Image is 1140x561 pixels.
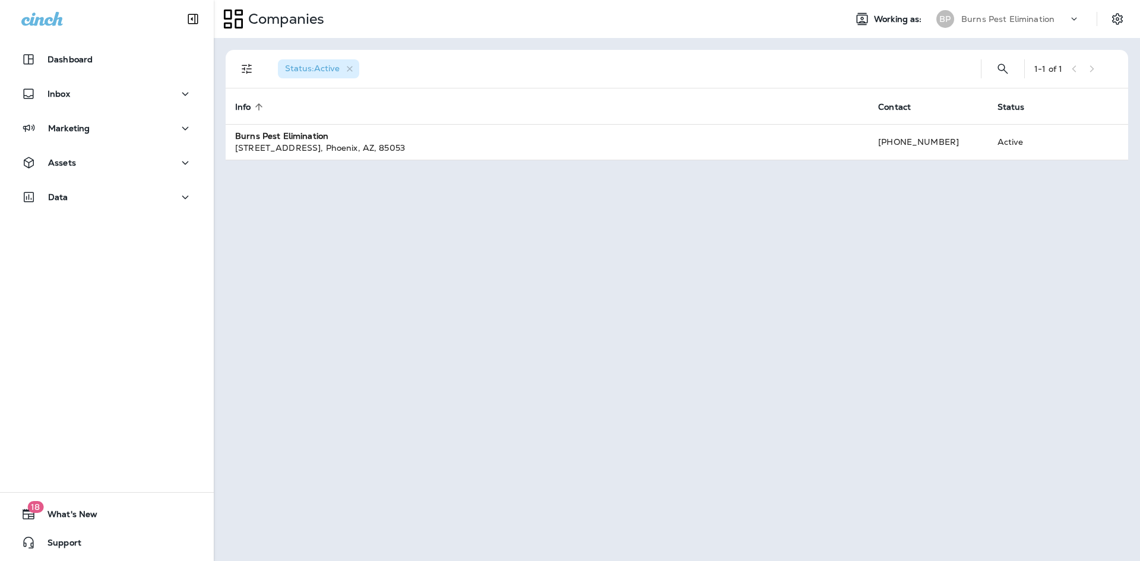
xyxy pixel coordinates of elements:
span: Contact [878,102,926,112]
button: Inbox [12,82,202,106]
p: Inbox [47,89,70,99]
span: Status [997,102,1040,112]
button: Support [12,531,202,554]
td: [PHONE_NUMBER] [869,124,987,160]
button: Dashboard [12,47,202,71]
span: Info [235,102,251,112]
button: Marketing [12,116,202,140]
div: 1 - 1 of 1 [1034,64,1062,74]
span: Status : Active [285,63,340,74]
p: Burns Pest Elimination [961,14,1054,24]
span: Status [997,102,1025,112]
p: Companies [243,10,324,28]
button: Search Companies [991,57,1015,81]
p: Assets [48,158,76,167]
span: Contact [878,102,911,112]
span: 18 [27,501,43,513]
button: 18What's New [12,502,202,526]
td: Active [988,124,1064,160]
div: BP [936,10,954,28]
span: Working as: [874,14,924,24]
button: Collapse Sidebar [176,7,210,31]
button: Data [12,185,202,209]
div: Status:Active [278,59,359,78]
p: Marketing [48,123,90,133]
div: [STREET_ADDRESS] , Phoenix , AZ , 85053 [235,142,859,154]
span: Info [235,102,267,112]
button: Settings [1107,8,1128,30]
p: Data [48,192,68,202]
span: What's New [36,509,97,524]
strong: Burns Pest Elimination [235,131,328,141]
button: Filters [235,57,259,81]
span: Support [36,538,81,552]
p: Dashboard [47,55,93,64]
button: Assets [12,151,202,175]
